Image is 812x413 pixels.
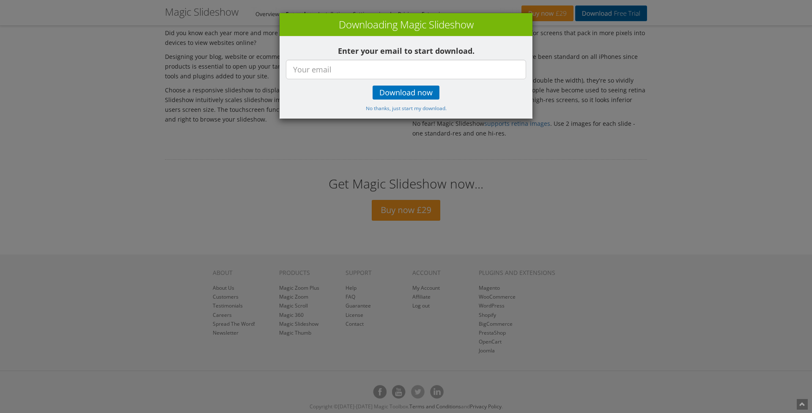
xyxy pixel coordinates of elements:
[366,105,447,111] small: No thanks, just start my download.
[379,89,433,96] span: Download now
[284,17,528,32] h3: Downloading Magic Slideshow
[373,86,439,100] a: Download now
[366,104,447,112] a: No thanks, just start my download.
[338,46,475,56] b: Enter your email to start download.
[286,60,526,79] input: Your email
